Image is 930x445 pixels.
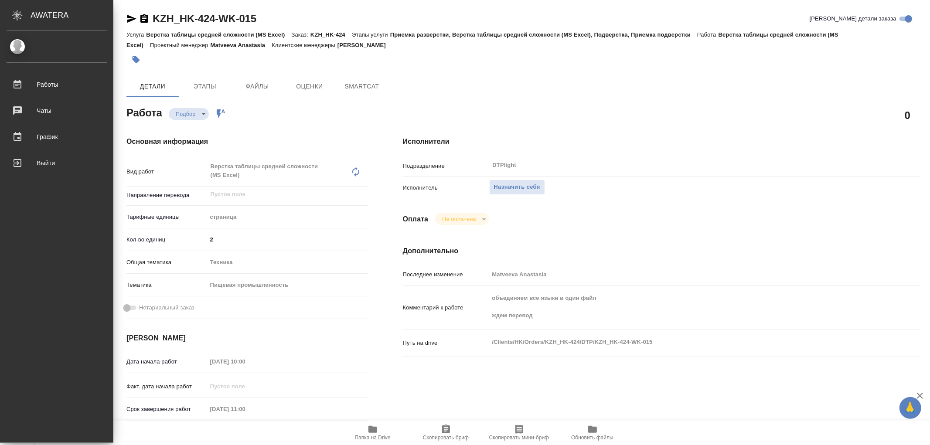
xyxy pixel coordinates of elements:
[126,213,207,221] p: Тарифные единицы
[169,108,209,120] div: Подбор
[310,31,352,38] p: KZH_HK-424
[336,421,409,445] button: Папка на Drive
[126,31,838,48] p: Верстка таблицы средней сложности (MS Excel)
[489,180,545,195] button: Назначить себя
[126,136,368,147] h4: Основная информация
[210,189,347,200] input: Пустое поле
[7,130,107,143] div: График
[126,191,207,200] p: Направление перевода
[126,405,207,414] p: Срок завершения работ
[403,183,489,192] p: Исполнитель
[341,81,383,92] span: SmartCat
[207,355,283,368] input: Пустое поле
[126,333,368,343] h4: [PERSON_NAME]
[7,104,107,117] div: Чаты
[489,435,549,441] span: Скопировать мини-бриф
[126,31,146,38] p: Услуга
[7,78,107,91] div: Работы
[207,380,283,393] input: Пустое поле
[289,81,330,92] span: Оценки
[126,258,207,267] p: Общая тематика
[153,13,256,24] a: KZH_HK-424-WK-015
[211,42,272,48] p: Matveeva Anastasia
[355,435,391,441] span: Папка на Drive
[903,399,918,417] span: 🙏
[207,255,368,270] div: Техника
[207,233,368,246] input: ✎ Введи что-нибудь
[139,14,150,24] button: Скопировать ссылку
[403,162,489,170] p: Подразделение
[489,335,877,350] textarea: /Clients/HK/Orders/KZH_HK-424/DTP/KZH_HK-424-WK-015
[2,74,111,95] a: Работы
[126,382,207,391] p: Факт. дата начала работ
[132,81,174,92] span: Детали
[126,104,162,120] h2: Работа
[899,397,921,419] button: 🙏
[207,403,283,415] input: Пустое поле
[435,213,489,225] div: Подбор
[403,339,489,347] p: Путь на drive
[697,31,719,38] p: Работа
[173,110,198,118] button: Подбор
[150,42,210,48] p: Проектный менеджер
[126,167,207,176] p: Вид работ
[236,81,278,92] span: Файлы
[2,126,111,148] a: График
[489,291,877,323] textarea: объединяем все языки в один файл ждем перевод
[2,100,111,122] a: Чаты
[126,14,137,24] button: Скопировать ссылку для ЯМессенджера
[423,435,469,441] span: Скопировать бриф
[207,278,368,292] div: Пищевая промышленность
[292,31,310,38] p: Заказ:
[403,214,429,224] h4: Оплата
[126,50,146,69] button: Добавить тэг
[126,235,207,244] p: Кол-во единиц
[571,435,613,441] span: Обновить файлы
[403,303,489,312] p: Комментарий к работе
[126,357,207,366] p: Дата начала работ
[207,210,368,224] div: страница
[439,215,478,223] button: Не оплачена
[494,182,540,192] span: Назначить себя
[184,81,226,92] span: Этапы
[403,246,920,256] h4: Дополнительно
[272,42,337,48] p: Клиентские менеджеры
[403,136,920,147] h4: Исполнители
[139,303,194,312] span: Нотариальный заказ
[409,421,483,445] button: Скопировать бриф
[126,281,207,289] p: Тематика
[556,421,629,445] button: Обновить файлы
[146,31,291,38] p: Верстка таблицы средней сложности (MS Excel)
[403,270,489,279] p: Последнее изменение
[390,31,697,38] p: Приемка разверстки, Верстка таблицы средней сложности (MS Excel), Подверстка, Приемка подверстки
[483,421,556,445] button: Скопировать мини-бриф
[337,42,392,48] p: [PERSON_NAME]
[489,268,877,281] input: Пустое поле
[352,31,390,38] p: Этапы услуги
[7,156,107,170] div: Выйти
[31,7,113,24] div: AWATERA
[2,152,111,174] a: Выйти
[810,14,896,23] span: [PERSON_NAME] детали заказа
[905,108,910,122] h2: 0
